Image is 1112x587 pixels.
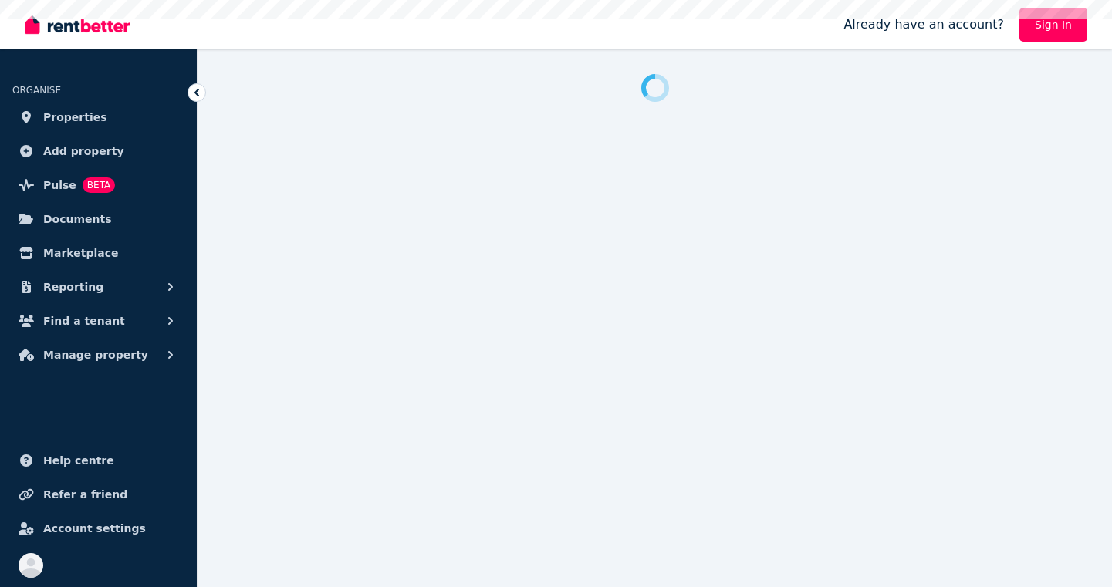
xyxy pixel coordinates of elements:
a: Refer a friend [12,479,184,510]
a: Account settings [12,513,184,544]
img: RentBetter [25,13,130,36]
span: Find a tenant [43,312,125,330]
span: Pulse [43,176,76,194]
span: Refer a friend [43,485,127,504]
button: Find a tenant [12,305,184,336]
span: Already have an account? [843,15,1004,34]
a: Sign In [1019,8,1087,42]
a: Add property [12,136,184,167]
span: Manage property [43,346,148,364]
a: Help centre [12,445,184,476]
span: BETA [83,177,115,193]
span: Help centre [43,451,114,470]
span: Marketplace [43,244,118,262]
a: Documents [12,204,184,234]
span: Account settings [43,519,146,538]
button: Manage property [12,339,184,370]
span: Reporting [43,278,103,296]
a: Properties [12,102,184,133]
a: PulseBETA [12,170,184,201]
span: Add property [43,142,124,160]
a: Marketplace [12,238,184,268]
span: ORGANISE [12,85,61,96]
button: Reporting [12,272,184,302]
span: Properties [43,108,107,127]
span: Documents [43,210,112,228]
